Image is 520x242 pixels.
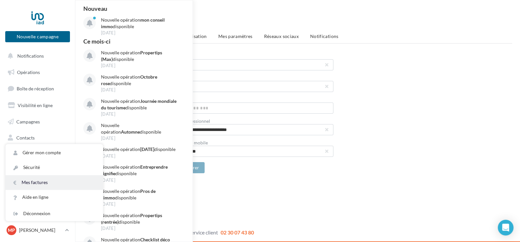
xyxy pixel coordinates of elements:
span: Mes paramètres [218,33,253,39]
div: Déconnexion [6,206,103,221]
div: Open Intercom Messenger [498,220,513,235]
span: Service client [189,229,218,235]
div: Email professionnel [170,119,333,123]
a: Mes factures [6,175,103,190]
div: Pseudo [170,97,333,102]
a: Opérations [4,65,71,79]
div: Nom [170,54,333,59]
a: MP [PERSON_NAME] [5,224,70,236]
button: Notifications [4,49,69,63]
a: Gérer mon compte [6,145,103,160]
span: Notifications [17,53,44,59]
span: MP [8,227,15,233]
h1: Gérer mon compte [83,0,512,10]
p: [PERSON_NAME] [19,227,62,233]
span: Contacts [16,135,35,140]
button: Nouvelle campagne [5,31,70,42]
span: Opérations [17,69,40,75]
a: Campagnes [4,115,71,129]
a: Aide en ligne [6,190,103,205]
span: Campagnes [16,119,40,124]
a: Boîte de réception [4,82,71,96]
span: Réseaux sociaux [264,33,299,39]
a: Contacts [4,131,71,145]
span: Visibilité en ligne [18,102,53,108]
a: Calendrier [4,164,71,177]
div: Référence client : 41DIADLIEU - 738855 [83,11,512,18]
span: 02 30 07 43 80 [221,229,254,235]
a: Sécurité [6,160,103,175]
div: Offre: IADESPRITLEGERFT [83,19,512,25]
span: Notifications [310,33,339,39]
a: Visibilité en ligne [4,99,71,112]
a: Médiathèque [4,147,71,161]
div: Numéro de mobile [170,140,333,145]
span: Boîte de réception [17,86,54,91]
div: Prénom [170,76,333,80]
